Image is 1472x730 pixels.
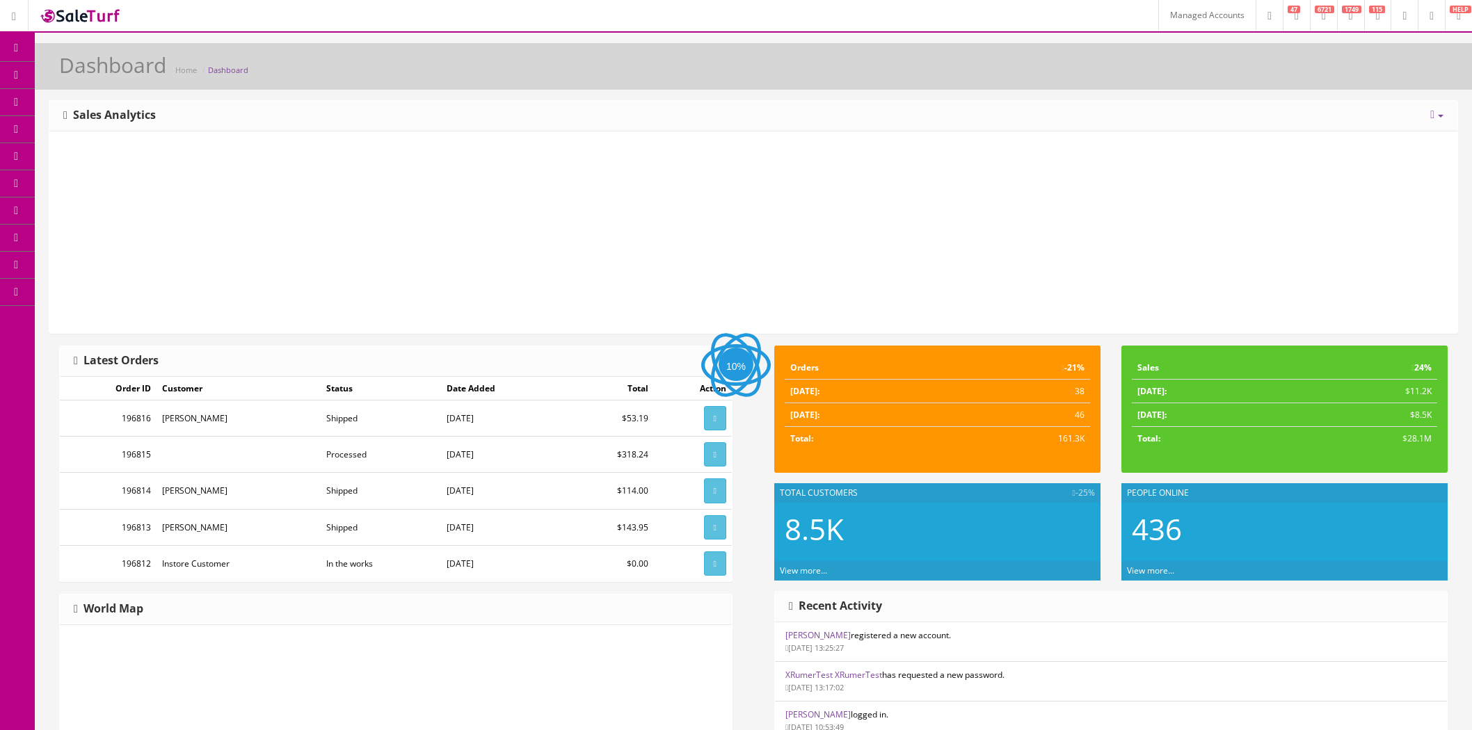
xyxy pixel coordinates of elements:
[780,565,827,576] a: View more...
[704,406,726,430] a: View
[1121,483,1448,503] div: People Online
[157,377,320,400] td: Customer
[60,473,157,509] td: 196814
[1132,356,1285,380] td: Sales
[1285,380,1438,403] td: $11.2K
[157,473,320,509] td: [PERSON_NAME]
[1285,403,1438,427] td: $8.5K
[1132,513,1437,545] h2: 436
[441,509,566,545] td: [DATE]
[157,400,320,437] td: [PERSON_NAME]
[566,473,654,509] td: $114.00
[943,356,1090,380] td: -21%
[790,409,819,421] strong: [DATE]:
[321,437,441,473] td: Processed
[441,473,566,509] td: [DATE]
[157,509,320,545] td: [PERSON_NAME]
[566,509,654,545] td: $143.95
[1450,6,1471,13] span: HELP
[943,427,1090,451] td: 161.3K
[1342,6,1361,13] span: 1749
[39,6,122,25] img: SaleTurf
[704,515,726,540] a: View
[60,509,157,545] td: 196813
[790,385,819,397] strong: [DATE]:
[775,622,1447,662] li: registered a new account.
[704,478,726,503] a: View
[74,355,159,367] h3: Latest Orders
[1127,565,1174,576] a: View more...
[1315,6,1334,13] span: 6721
[208,65,248,75] a: Dashboard
[566,400,654,437] td: $53.19
[321,473,441,509] td: Shipped
[1369,6,1385,13] span: 115
[943,380,1090,403] td: 38
[321,377,441,400] td: Status
[566,437,654,473] td: $318.24
[1073,487,1095,499] span: -25%
[1137,385,1167,397] strong: [DATE]:
[943,403,1090,427] td: 46
[60,437,157,473] td: 196815
[321,545,441,581] td: In the works
[775,661,1447,701] li: has requested a new password.
[785,682,844,692] small: [DATE] 13:17:02
[1137,409,1167,421] strong: [DATE]:
[785,708,851,720] a: [PERSON_NAME]
[774,483,1101,503] div: Total Customers
[785,629,851,641] a: [PERSON_NAME]
[785,356,943,380] td: Orders
[60,377,157,400] td: Order ID
[789,600,882,613] h3: Recent Activity
[441,437,566,473] td: [DATE]
[63,109,156,122] h3: Sales Analytics
[59,54,166,76] h1: Dashboard
[60,545,157,581] td: 196812
[1285,427,1438,451] td: $28.1M
[785,513,1090,545] h2: 8.5K
[441,377,566,400] td: Date Added
[704,551,726,576] a: View
[441,545,566,581] td: [DATE]
[60,400,157,437] td: 196816
[704,442,726,467] a: View
[566,545,654,581] td: $0.00
[566,377,654,400] td: Total
[321,509,441,545] td: Shipped
[175,65,197,75] a: Home
[785,669,882,681] a: XRumerTest XRumerTest
[321,400,441,437] td: Shipped
[441,400,566,437] td: [DATE]
[157,545,320,581] td: Instore Customer
[1288,6,1300,13] span: 47
[785,642,844,653] small: [DATE] 13:25:27
[790,432,813,444] strong: Total:
[654,377,732,400] td: Action
[1137,432,1160,444] strong: Total:
[1285,356,1438,380] td: 24%
[74,603,143,615] h3: World Map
